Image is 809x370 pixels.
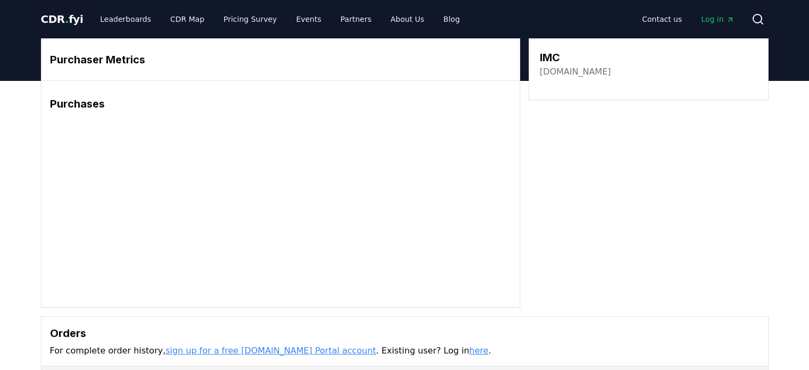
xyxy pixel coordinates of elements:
[693,10,743,29] a: Log in
[215,10,285,29] a: Pricing Survey
[91,10,468,29] nav: Main
[435,10,469,29] a: Blog
[540,65,611,78] a: [DOMAIN_NAME]
[633,10,690,29] a: Contact us
[91,10,160,29] a: Leaderboards
[65,13,69,26] span: .
[41,13,84,26] span: CDR fyi
[701,14,734,24] span: Log in
[633,10,743,29] nav: Main
[41,12,84,27] a: CDR.fyi
[332,10,380,29] a: Partners
[469,346,488,356] a: here
[165,346,376,356] a: sign up for a free [DOMAIN_NAME] Portal account
[50,52,511,68] h3: Purchaser Metrics
[540,50,611,65] h3: IMC
[288,10,330,29] a: Events
[50,344,760,357] p: For complete order history, . Existing user? Log in .
[382,10,432,29] a: About Us
[162,10,213,29] a: CDR Map
[50,325,760,341] h3: Orders
[50,96,511,112] h3: Purchases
